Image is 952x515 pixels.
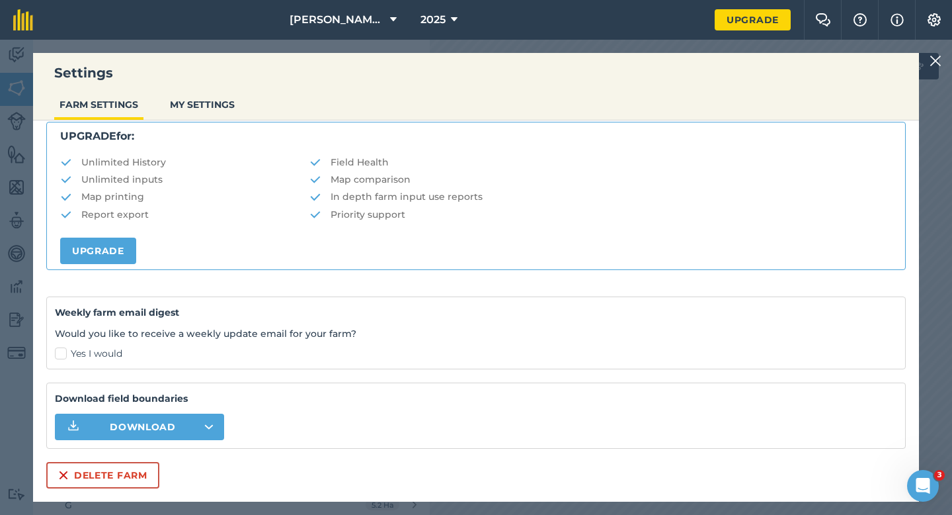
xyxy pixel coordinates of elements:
[60,238,136,264] a: Upgrade
[930,53,941,69] img: svg+xml;base64,PHN2ZyB4bWxucz0iaHR0cDovL3d3dy53My5vcmcvMjAwMC9zdmciIHdpZHRoPSIyMiIgaGVpZ2h0PSIzMC...
[54,92,143,117] button: FARM SETTINGS
[420,12,446,28] span: 2025
[165,92,240,117] button: MY SETTINGS
[815,13,831,26] img: Two speech bubbles overlapping with the left bubble in the forefront
[60,207,309,222] li: Report export
[13,9,33,30] img: fieldmargin Logo
[926,13,942,26] img: A cog icon
[55,305,897,320] h4: Weekly farm email digest
[33,64,919,82] h3: Settings
[715,9,791,30] a: Upgrade
[55,326,897,341] p: Would you like to receive a weekly update email for your farm?
[110,420,176,434] span: Download
[309,207,892,222] li: Priority support
[934,470,945,481] span: 3
[55,347,897,361] label: Yes I would
[55,391,897,406] strong: Download field boundaries
[852,13,868,26] img: A question mark icon
[309,172,892,187] li: Map comparison
[58,467,69,483] img: svg+xml;base64,PHN2ZyB4bWxucz0iaHR0cDovL3d3dy53My5vcmcvMjAwMC9zdmciIHdpZHRoPSIxNiIgaGVpZ2h0PSIyNC...
[60,172,309,187] li: Unlimited inputs
[309,155,892,169] li: Field Health
[309,189,892,204] li: In depth farm input use reports
[60,189,309,204] li: Map printing
[55,414,224,440] button: Download
[290,12,385,28] span: [PERSON_NAME] Farming Partnership
[60,155,309,169] li: Unlimited History
[46,462,159,489] button: Delete farm
[907,470,939,502] iframe: Intercom live chat
[60,128,892,145] p: for:
[891,12,904,28] img: svg+xml;base64,PHN2ZyB4bWxucz0iaHR0cDovL3d3dy53My5vcmcvMjAwMC9zdmciIHdpZHRoPSIxNyIgaGVpZ2h0PSIxNy...
[60,130,116,142] strong: UPGRADE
